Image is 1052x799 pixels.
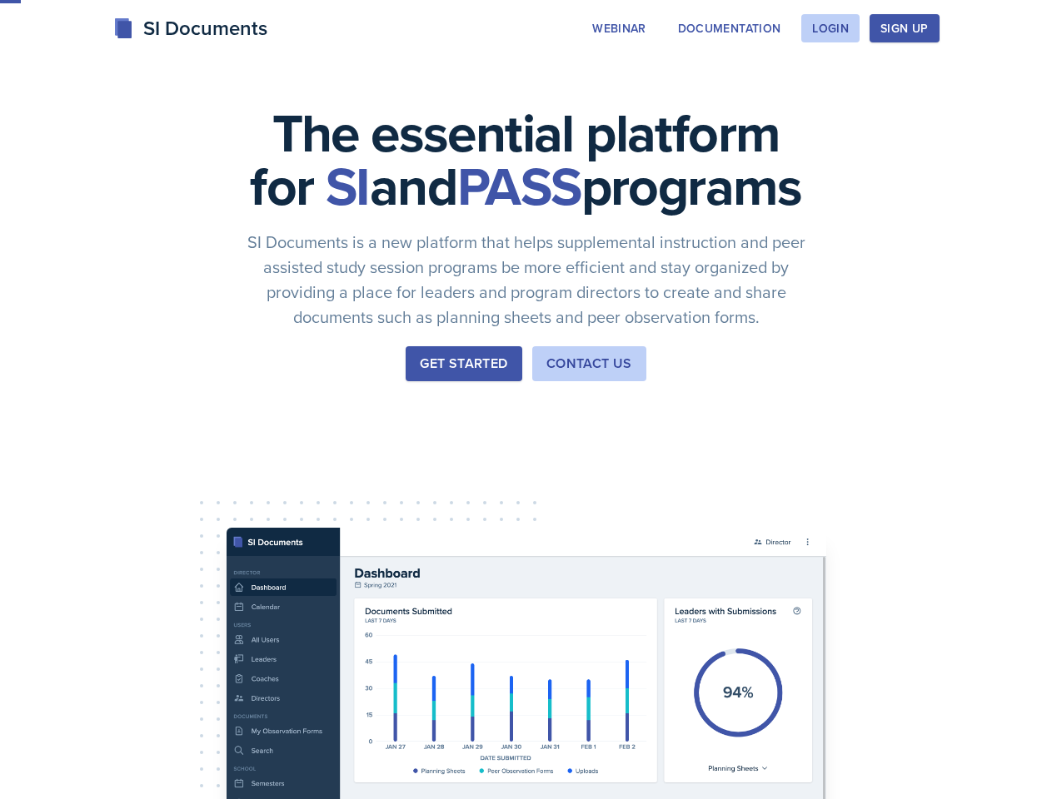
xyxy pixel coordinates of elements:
div: Documentation [678,22,781,35]
div: Sign Up [880,22,928,35]
div: Get Started [420,354,507,374]
button: Documentation [667,14,792,42]
div: Contact Us [546,354,632,374]
button: Get Started [406,346,521,381]
div: Login [812,22,849,35]
button: Webinar [581,14,656,42]
button: Contact Us [532,346,646,381]
button: Login [801,14,860,42]
button: Sign Up [870,14,939,42]
div: Webinar [592,22,646,35]
div: SI Documents [113,13,267,43]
